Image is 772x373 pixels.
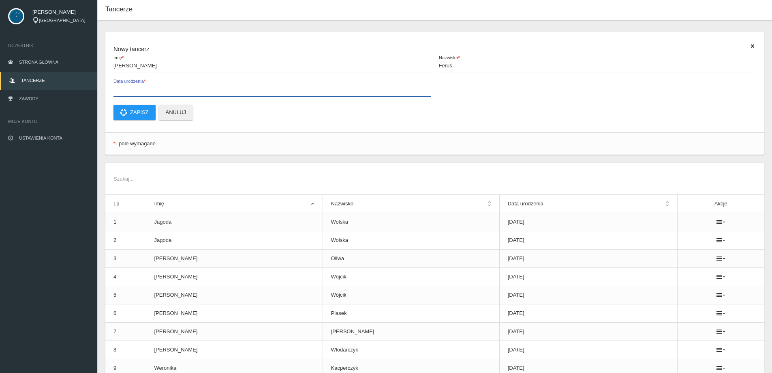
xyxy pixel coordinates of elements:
span: Tancerze [105,5,133,13]
td: [DATE] [499,304,678,323]
td: [DATE] [499,213,678,231]
td: [PERSON_NAME] [323,323,499,341]
td: Włodarczyk [323,341,499,359]
span: - pole wymagane [115,140,156,147]
button: Anuluj [159,105,193,120]
th: Lp [105,195,146,213]
td: 1 [105,213,146,231]
td: Oliwa [323,250,499,268]
span: Zawody [19,96,38,101]
td: Wójcik [323,268,499,286]
span: Moje konto [8,117,89,125]
td: Wójcik [323,286,499,304]
th: Akcje [678,195,764,213]
td: Wolska [323,231,499,250]
td: [PERSON_NAME] [146,304,323,323]
td: [DATE] [499,250,678,268]
td: 8 [105,341,146,359]
td: 5 [105,286,146,304]
input: Szukaj... [113,171,268,186]
span: Strona główna [19,60,58,65]
span: [PERSON_NAME] [32,8,89,16]
button: Zapisz [113,105,156,120]
h6: Nowy tancerz [113,44,756,54]
span: Tancerze [21,78,45,83]
td: [PERSON_NAME] [146,268,323,286]
td: [PERSON_NAME] [146,286,323,304]
td: Piasek [323,304,499,323]
td: [PERSON_NAME] [146,341,323,359]
td: 2 [105,231,146,250]
th: Imię [146,195,323,213]
img: svg [8,8,24,24]
span: Ustawienia konta [19,136,62,140]
td: Wolska [323,213,499,231]
td: [DATE] [499,268,678,286]
td: 6 [105,304,146,323]
td: [DATE] [499,341,678,359]
td: Jagoda [146,213,323,231]
th: Data urodzenia [499,195,678,213]
span: Uczestnik [8,41,89,50]
span: Szukaj... [113,175,260,183]
input: Imię* [113,58,431,73]
input: Nazwisko* [439,58,756,73]
span: Imię [113,55,457,62]
td: [DATE] [499,231,678,250]
input: Data urodzenia* [113,81,431,97]
td: 3 [105,250,146,268]
td: [PERSON_NAME] [146,250,323,268]
td: [DATE] [499,323,678,341]
div: [GEOGRAPHIC_DATA] [32,17,89,24]
span: Data urodzenia [113,78,457,85]
td: 4 [105,268,146,286]
th: Nazwisko [323,195,499,213]
td: [DATE] [499,286,678,304]
td: [PERSON_NAME] [146,323,323,341]
td: 7 [105,323,146,341]
td: Jagoda [146,231,323,250]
